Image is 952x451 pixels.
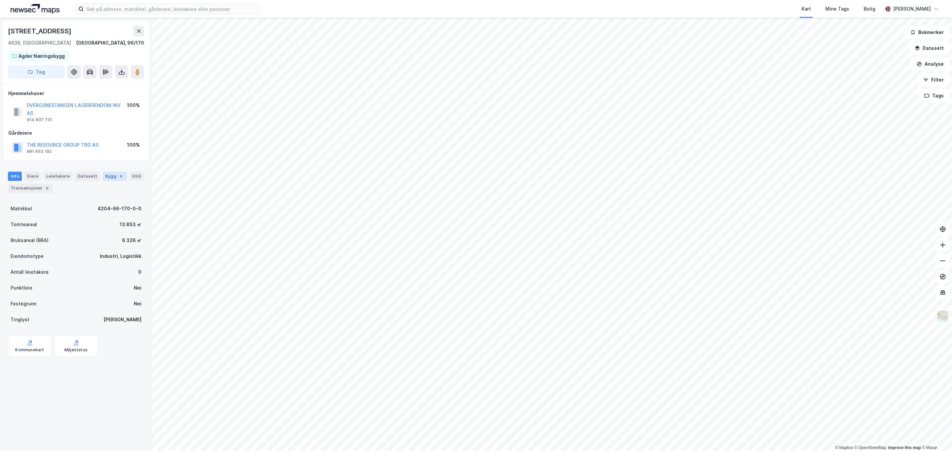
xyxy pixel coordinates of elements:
div: 0 [138,268,141,276]
div: Info [8,172,22,181]
button: Tags [919,89,949,102]
div: 4 [118,173,124,180]
div: ESG [130,172,144,181]
img: Z [936,310,949,323]
div: Bygg [102,172,127,181]
div: 13 853 ㎡ [120,221,141,228]
div: [GEOGRAPHIC_DATA], 96/170 [76,39,144,47]
div: [PERSON_NAME] [103,316,141,324]
div: Antall leietakere [11,268,49,276]
button: Bokmerker [905,26,949,39]
div: 6 [44,185,51,191]
div: Agder Næringsbygg [19,52,65,60]
div: Mine Tags [825,5,849,13]
button: Datasett [909,42,949,55]
div: Datasett [75,172,100,181]
input: Søk på adresse, matrikkel, gårdeiere, leietakere eller personer [84,4,260,14]
iframe: Chat Widget [919,419,952,451]
div: Hjemmelshaver [8,89,144,97]
div: Kommunekart [15,347,44,353]
div: Leietakere [44,172,72,181]
div: 881 653 192 [27,149,52,154]
div: 100% [127,101,140,109]
div: Industri, Logistikk [100,252,141,260]
button: Analyse [911,57,949,71]
div: Festegrunn [11,300,36,308]
div: Transaksjoner [8,184,53,193]
div: Bruksareal (BRA) [11,236,49,244]
div: Eiendomstype [11,252,44,260]
div: Nei [134,300,141,308]
div: Punktleie [11,284,32,292]
a: Improve this map [888,445,921,450]
img: logo.a4113a55bc3d86da70a041830d287a7e.svg [11,4,59,14]
div: Miljøstatus [64,347,88,353]
div: [STREET_ADDRESS] [8,26,73,36]
div: Gårdeiere [8,129,144,137]
button: Tag [8,65,65,79]
div: [PERSON_NAME] [893,5,931,13]
div: 4639, [GEOGRAPHIC_DATA] [8,39,71,47]
div: Tinglyst [11,316,29,324]
div: 100% [127,141,140,149]
div: Kart [802,5,811,13]
div: Tomteareal [11,221,37,228]
div: 914 837 731 [27,117,52,122]
div: 6 326 ㎡ [122,236,141,244]
div: Matrikkel [11,205,32,213]
a: OpenStreetMap [854,445,887,450]
div: Eiere [24,172,41,181]
div: Nei [134,284,141,292]
a: Mapbox [835,445,853,450]
div: 4204-96-170-0-0 [98,205,141,213]
button: Filter [918,73,949,87]
div: Bolig [864,5,875,13]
